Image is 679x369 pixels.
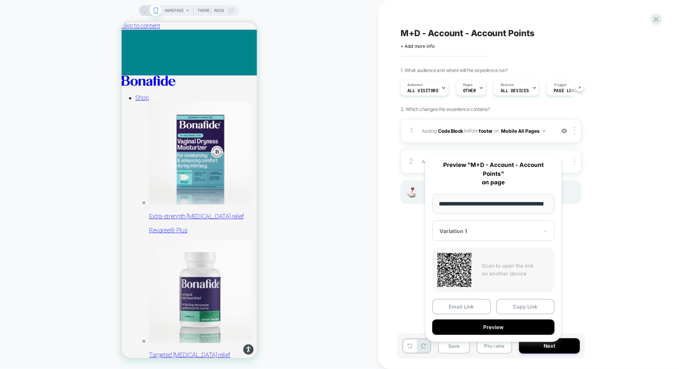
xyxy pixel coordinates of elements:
img: close [574,127,575,134]
button: Email Link [432,299,491,314]
span: 2. Which changes the experience contains? [400,106,490,112]
button: Mobile All Pages [501,126,545,136]
button: Preview [432,320,555,335]
span: BEFORE [464,128,478,133]
span: ALL DEVICES [501,88,529,93]
span: OTHER [463,88,476,93]
img: Joystick [405,187,418,198]
a: Thermella Targeted [MEDICAL_DATA] relief Thermella® [27,219,135,351]
b: Code Block [438,128,463,133]
img: Revaree Plus [27,80,130,183]
p: Revaree® Plus [27,204,135,212]
span: HOMEPAGE [165,5,184,16]
span: Adding [422,128,463,133]
img: crossed eye [561,128,567,134]
img: close [574,158,575,165]
button: Copy Link [496,299,555,314]
span: 1. What audience and where will the experience run? [400,67,507,73]
span: Devices [501,83,514,87]
span: footer [479,128,493,133]
span: Pages [463,83,473,87]
span: M+D - Account - Account Points [400,28,535,38]
img: down arrow [543,130,545,132]
span: All Visitors [407,88,438,93]
p: Preview "M+D - Account - Account Points" on page [432,161,555,187]
span: Page Load [554,88,577,93]
p: Targeted [MEDICAL_DATA] relief [27,329,135,337]
span: Audience [407,83,423,87]
span: Trigger [554,83,567,87]
a: Shop [14,72,27,80]
p: Extra-strength [MEDICAL_DATA] relief [27,190,135,198]
span: Theme: MAIN [198,5,224,16]
div: 1 [408,124,415,138]
img: Thermella [27,219,130,321]
p: Scan to open the link on another device [482,262,549,278]
a: Revaree Plus Extra-strength [MEDICAL_DATA] relief Revaree® Plus [27,80,135,213]
div: 2 [408,155,415,168]
span: + Add more info [400,43,435,49]
span: on [494,126,499,135]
